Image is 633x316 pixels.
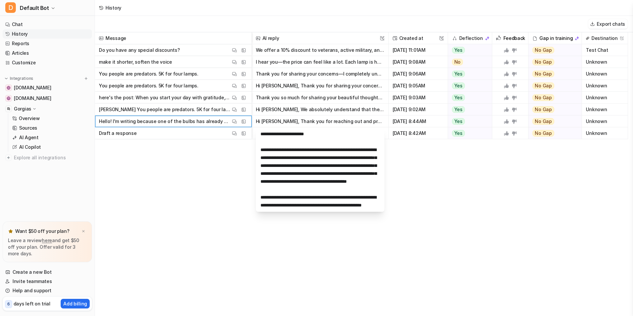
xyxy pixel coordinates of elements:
[3,83,92,92] a: help.sauna.space[DOMAIN_NAME]
[585,80,625,92] span: Unknown
[452,130,465,137] span: Yes
[61,299,90,308] button: Add billing
[531,32,579,44] div: Gap in training
[528,115,577,127] button: No Gap
[528,56,577,68] button: No Gap
[391,32,445,44] span: Created at
[105,4,121,11] div: History
[391,92,445,104] span: [DATE] 9:03AM
[7,107,11,111] img: Gorgias
[99,44,180,56] p: Do you have any special discounts?
[99,68,198,80] p: You people are predators. 5K for four lamps.
[14,152,89,163] span: Explore all integrations
[391,56,445,68] span: [DATE] 9:08AM
[532,71,554,77] span: No Gap
[255,32,386,44] span: AI reply
[3,39,92,48] a: Reports
[459,32,483,44] h2: Deflection
[3,268,92,277] a: Create a new Bot
[448,68,489,80] button: Yes
[256,44,384,56] button: We offer a 10% discount to veterans, active military, and first responders with verification. Jus...
[528,44,577,56] button: No Gap
[256,115,384,127] button: Hi [PERSON_NAME], Thank you for reaching out and providing all the details. We're sorry to hear y...
[19,115,40,122] p: Overview
[99,80,198,92] p: You people are predators. 5K for four lamps.
[19,134,39,141] p: AI Agent
[3,153,92,162] a: Explore all integrations
[14,106,31,112] p: Gorgias
[391,127,445,139] span: [DATE] 8:42AM
[256,56,384,68] button: I hear you—the price can feel like a lot. Each lamp is handmade with premium, natural materials, ...
[532,106,554,113] span: No Gap
[528,80,577,92] button: No Gap
[5,154,12,161] img: explore all integrations
[452,82,465,89] span: Yes
[3,94,92,103] a: sauna.space[DOMAIN_NAME]
[3,20,92,29] a: Chat
[452,94,465,101] span: Yes
[256,80,384,92] button: Hi [PERSON_NAME], Thank you for sharing your concerns. We understand that our products are an inv...
[10,133,92,142] a: AI Agent
[256,104,384,115] button: Hi [PERSON_NAME], We absolutely understand that the price can feel like a big investment. Our mis...
[391,68,445,80] span: [DATE] 9:06AM
[14,300,50,307] p: days left on trial
[448,80,489,92] button: Yes
[84,76,88,81] img: menu_add.svg
[14,84,51,91] span: [DOMAIN_NAME]
[452,71,465,77] span: Yes
[391,80,445,92] span: [DATE] 9:05AM
[448,56,489,68] button: No
[256,68,384,80] button: Thank you for sharing your concerns—I completely understand how the cost can feel overwhelming. O...
[7,301,10,307] p: 6
[14,95,51,102] span: [DOMAIN_NAME]
[20,3,49,13] span: Default Bot
[391,115,445,127] span: [DATE] 8:44AM
[42,237,52,243] a: here
[99,104,230,115] p: [PERSON_NAME] You people are predators. 5K for four lamps. 2d Reply Send message Hide Author Saun...
[528,127,577,139] button: No Gap
[532,94,554,101] span: No Gap
[10,76,33,81] p: Integrations
[452,47,465,53] span: Yes
[532,47,554,53] span: No Gap
[532,59,554,65] span: No Gap
[81,229,85,234] img: x
[98,32,249,44] span: Message
[528,92,577,104] button: No Gap
[532,118,554,125] span: No Gap
[7,96,11,100] img: sauna.space
[3,75,35,82] button: Integrations
[528,104,577,115] button: No Gap
[10,123,92,133] a: Sources
[452,59,463,65] span: No
[256,127,384,139] button: Hello [PERSON_NAME], Thank you for providing the photo and your shipping address! We’re sending y...
[452,118,465,125] span: Yes
[528,68,577,80] button: No Gap
[99,56,172,68] p: make it shorter, soften the voice
[588,19,628,29] button: Export chats
[391,44,445,56] span: [DATE] 11:01AM
[532,130,554,137] span: No Gap
[8,229,13,234] img: star
[10,142,92,152] a: AI Copilot
[5,2,16,13] span: D
[4,76,9,81] img: expand menu
[19,144,41,150] p: AI Copilot
[3,48,92,58] a: Articles
[448,104,489,115] button: Yes
[532,82,554,89] span: No Gap
[585,44,625,56] span: Test Chat
[585,68,625,80] span: Unknown
[452,106,465,113] span: Yes
[256,92,384,104] button: Thank you so much for sharing your beautiful thoughts on gratitude and your Glow Light ritual! We...
[448,44,489,56] button: Yes
[19,125,37,131] p: Sources
[7,86,11,90] img: help.sauna.space
[3,277,92,286] a: Invite teammates
[99,127,137,139] p: Draft a response
[448,115,489,127] button: Yes
[585,115,625,127] span: Unknown
[585,104,625,115] span: Unknown
[8,237,87,257] p: Leave a review and get $50 off your plan. Offer valid for 3 more days.
[3,29,92,39] a: History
